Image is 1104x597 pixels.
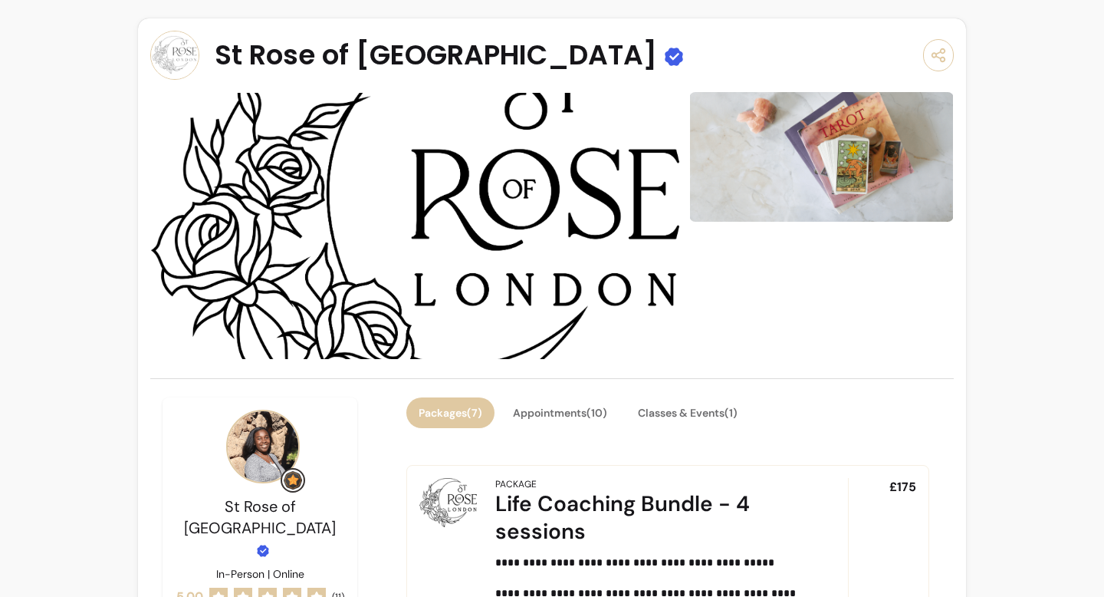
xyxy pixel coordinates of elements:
img: image-0 [150,92,680,360]
button: Packages(7) [406,397,495,428]
div: Life Coaching Bundle - 4 sessions [495,490,805,546]
button: Appointments(10) [501,397,619,428]
img: Life Coaching Bundle - 4 sessions [419,478,477,527]
img: image-1 [689,68,954,246]
button: Classes & Events(1) [626,397,750,428]
div: Package [495,478,537,490]
img: Provider image [226,410,300,483]
img: Provider image [150,31,199,80]
p: In-Person | Online [216,566,304,582]
img: Grow [284,471,302,490]
span: St Rose of [GEOGRAPHIC_DATA] [184,496,336,538]
span: St Rose of [GEOGRAPHIC_DATA] [215,40,657,71]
